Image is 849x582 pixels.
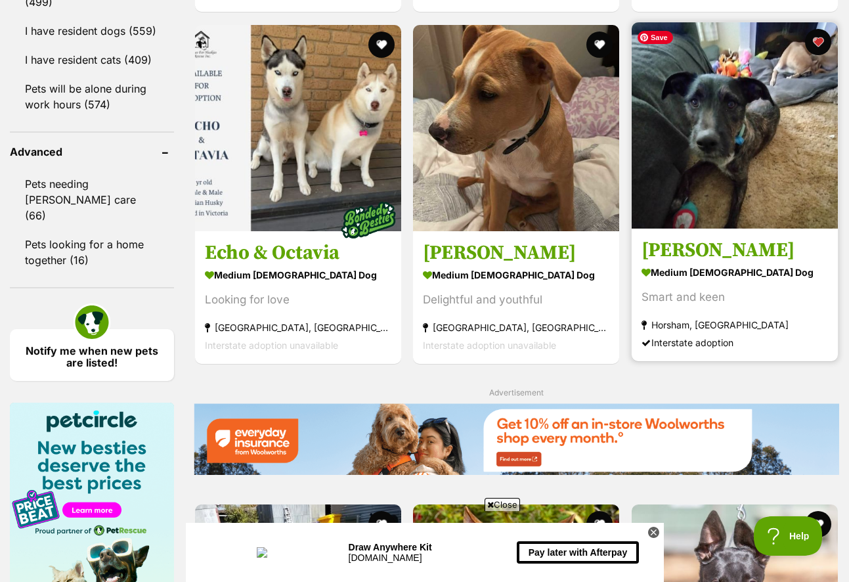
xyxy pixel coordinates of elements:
strong: medium [DEMOGRAPHIC_DATA] Dog [642,263,828,282]
strong: [GEOGRAPHIC_DATA], [GEOGRAPHIC_DATA] [205,319,391,336]
button: favourite [805,511,831,537]
a: [PERSON_NAME] medium [DEMOGRAPHIC_DATA] Dog Smart and keen Horsham, [GEOGRAPHIC_DATA] Interstate ... [632,228,838,361]
span: Interstate adoption unavailable [423,340,556,351]
button: favourite [805,29,831,55]
div: Draw Anywhere Kit [163,19,316,30]
strong: medium [DEMOGRAPHIC_DATA] Dog [423,265,609,284]
strong: [GEOGRAPHIC_DATA], [GEOGRAPHIC_DATA] [423,319,609,336]
span: Interstate adoption unavailable [205,340,338,351]
h3: [PERSON_NAME] [642,238,828,263]
iframe: Help Scout Beacon - Open [754,516,823,556]
a: Notify me when new pets are listed! [10,329,174,381]
img: Echo & Octavia - Siberian Husky Dog [195,25,401,231]
div: Looking for love [205,291,391,309]
strong: medium [DEMOGRAPHIC_DATA] Dog [205,265,391,284]
header: Advanced [10,146,174,158]
span: Close [485,498,520,511]
button: favourite [368,32,394,58]
h3: [PERSON_NAME] [423,240,609,265]
span: Save [638,31,673,44]
img: Jeff - American Staffordshire Terrier Dog [413,25,619,231]
button: Pay later with Afterpay [331,18,453,40]
a: I have resident dogs (559) [10,17,174,45]
a: Everyday Insurance promotional banner [194,403,839,478]
img: bonded besties [335,187,401,253]
div: Smart and keen [642,288,828,306]
iframe: Advertisement [186,516,664,575]
a: I have resident cats (409) [10,46,174,74]
a: Pets needing [PERSON_NAME] care (66) [10,170,174,229]
div: Delightful and youthful [423,291,609,309]
a: [PERSON_NAME] medium [DEMOGRAPHIC_DATA] Dog Delightful and youthful [GEOGRAPHIC_DATA], [GEOGRAPHI... [413,231,619,364]
a: Echo & Octavia medium [DEMOGRAPHIC_DATA] Dog Looking for love [GEOGRAPHIC_DATA], [GEOGRAPHIC_DATA... [195,231,401,364]
img: Reggie - Mixed breed Dog [632,22,838,229]
button: favourite [586,32,613,58]
a: Pets will be alone during work hours (574) [10,75,174,118]
div: Interstate adoption [642,334,828,351]
a: Pets looking for a home together (16) [10,231,174,274]
span: Advertisement [489,388,544,397]
strong: Horsham, [GEOGRAPHIC_DATA] [642,316,828,334]
div: [DOMAIN_NAME] [163,30,316,40]
h3: Echo & Octavia [205,240,391,265]
img: Everyday Insurance promotional banner [194,403,839,475]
